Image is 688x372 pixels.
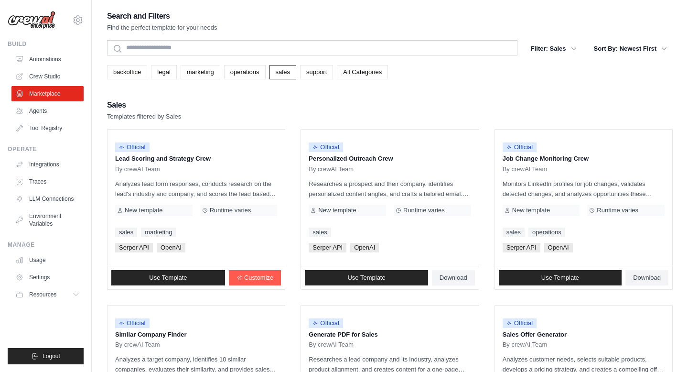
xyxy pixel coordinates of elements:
[512,207,550,214] span: New template
[309,330,471,339] p: Generate PDF for Sales
[11,287,84,302] button: Resources
[11,120,84,136] a: Tool Registry
[149,274,187,282] span: Use Template
[309,142,343,152] span: Official
[544,243,573,252] span: OpenAI
[11,270,84,285] a: Settings
[403,207,445,214] span: Runtime varies
[440,274,467,282] span: Download
[107,98,181,112] h2: Sales
[115,318,150,328] span: Official
[111,270,225,285] a: Use Template
[151,65,176,79] a: legal
[309,243,346,252] span: Serper API
[503,154,665,164] p: Job Change Monitoring Crew
[107,112,181,121] p: Templates filtered by Sales
[115,341,160,349] span: By crewAI Team
[525,40,582,57] button: Filter: Sales
[503,330,665,339] p: Sales Offer Generator
[11,86,84,101] a: Marketplace
[229,270,281,285] a: Customize
[244,274,273,282] span: Customize
[11,157,84,172] a: Integrations
[125,207,162,214] span: New template
[11,252,84,268] a: Usage
[11,208,84,231] a: Environment Variables
[528,228,565,237] a: operations
[309,154,471,164] p: Personalized Outreach Crew
[107,10,217,23] h2: Search and Filters
[269,65,296,79] a: sales
[633,274,661,282] span: Download
[503,318,537,328] span: Official
[305,270,428,285] a: Use Template
[8,11,55,29] img: Logo
[115,330,277,339] p: Similar Company Finder
[499,270,622,285] a: Use Template
[11,191,84,207] a: LLM Connections
[309,165,354,173] span: By crewAI Team
[11,103,84,119] a: Agents
[8,348,84,364] button: Logout
[181,65,220,79] a: marketing
[29,291,56,298] span: Resources
[309,228,331,237] a: sales
[300,65,333,79] a: support
[503,341,548,349] span: By crewAI Team
[115,165,160,173] span: By crewAI Team
[503,179,665,199] p: Monitors LinkedIn profiles for job changes, validates detected changes, and analyzes opportunitie...
[210,207,251,214] span: Runtime varies
[11,174,84,189] a: Traces
[115,228,137,237] a: sales
[115,154,277,164] p: Lead Scoring and Strategy Crew
[224,65,266,79] a: operations
[347,274,385,282] span: Use Template
[107,65,147,79] a: backoffice
[503,243,540,252] span: Serper API
[115,243,153,252] span: Serper API
[8,145,84,153] div: Operate
[503,165,548,173] span: By crewAI Team
[157,243,185,252] span: OpenAI
[309,179,471,199] p: Researches a prospect and their company, identifies personalized content angles, and crafts a tai...
[115,179,277,199] p: Analyzes lead form responses, conducts research on the lead's industry and company, and scores th...
[115,142,150,152] span: Official
[309,341,354,349] span: By crewAI Team
[11,52,84,67] a: Automations
[337,65,388,79] a: All Categories
[43,352,60,360] span: Logout
[588,40,673,57] button: Sort By: Newest First
[8,40,84,48] div: Build
[597,207,638,214] span: Runtime varies
[11,69,84,84] a: Crew Studio
[503,142,537,152] span: Official
[541,274,579,282] span: Use Template
[141,228,176,237] a: marketing
[309,318,343,328] span: Official
[107,23,217,33] p: Find the perfect template for your needs
[503,228,525,237] a: sales
[432,270,475,285] a: Download
[318,207,356,214] span: New template
[350,243,379,252] span: OpenAI
[625,270,668,285] a: Download
[8,241,84,249] div: Manage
